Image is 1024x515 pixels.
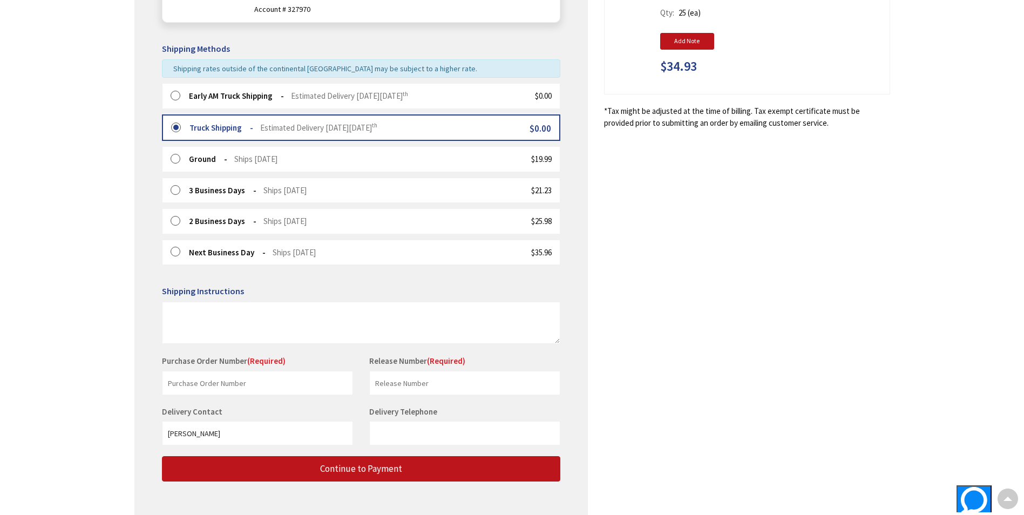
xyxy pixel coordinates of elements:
sup: th [403,90,408,98]
iframe: Opens a widget where you can find more information [919,485,992,512]
span: (ea) [688,8,701,18]
strong: 3 Business Days [189,185,256,195]
span: Ships [DATE] [273,247,316,257]
span: (Required) [427,356,465,366]
span: Ships [DATE] [234,154,277,164]
span: $35.96 [531,247,552,257]
span: Account # 327970 [254,5,541,14]
label: Delivery Telephone [369,406,440,417]
span: $0.00 [535,91,552,101]
h5: Shipping Methods [162,44,560,54]
label: Release Number [369,355,465,367]
span: $21.23 [531,185,552,195]
span: Shipping Instructions [162,286,244,296]
strong: Ground [189,154,227,164]
input: Purchase Order Number [162,371,353,395]
sup: th [372,121,377,129]
label: Delivery Contact [162,406,225,417]
span: Estimated Delivery [DATE][DATE] [291,91,408,101]
label: Purchase Order Number [162,355,286,367]
strong: Truck Shipping [189,123,253,133]
span: Ships [DATE] [263,185,307,195]
span: Continue to Payment [320,463,402,475]
strong: Early AM Truck Shipping [189,91,284,101]
: *Tax might be adjusted at the time of billing. Tax exempt certificate must be provided prior to s... [604,105,890,128]
span: $25.98 [531,216,552,226]
span: Qty [660,8,673,18]
span: Ships [DATE] [263,216,307,226]
button: Continue to Payment [162,456,560,482]
input: Release Number [369,371,560,395]
span: (Required) [247,356,286,366]
span: Shipping rates outside of the continental [GEOGRAPHIC_DATA] may be subject to a higher rate. [173,64,477,73]
span: $0.00 [530,123,551,134]
strong: 2 Business Days [189,216,256,226]
span: 25 [679,8,686,18]
strong: Next Business Day [189,247,266,257]
span: Estimated Delivery [DATE][DATE] [260,123,377,133]
span: $19.99 [531,154,552,164]
span: $34.93 [660,59,697,73]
